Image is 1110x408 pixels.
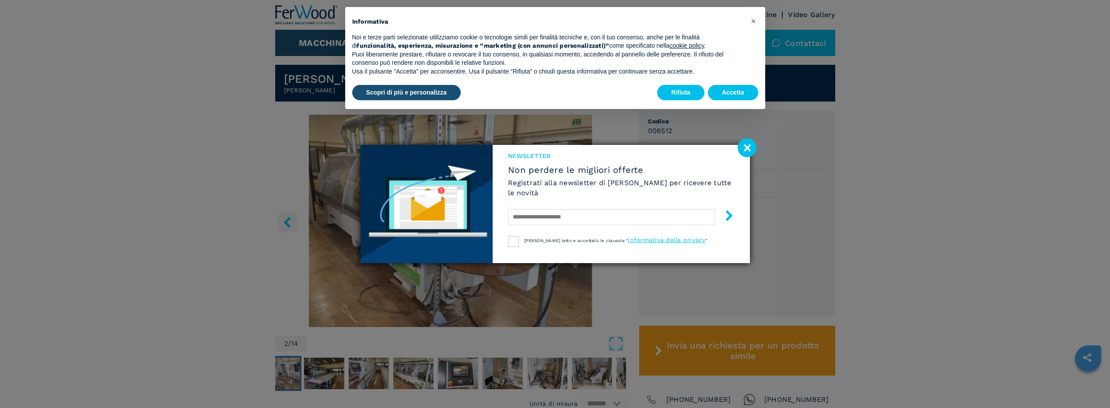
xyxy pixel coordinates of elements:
p: Noi e terze parti selezionate utilizziamo cookie o tecnologie simili per finalità tecniche e, con... [352,33,744,50]
img: Newsletter image [361,145,493,263]
button: Chiudi questa informativa [747,14,761,28]
a: cookie policy [669,42,704,49]
span: × [751,16,756,26]
strong: funzionalità, esperienza, misurazione e “marketing (con annunci personalizzati)” [357,42,609,49]
span: [PERSON_NAME] letto e accettato le clausole " [524,238,628,243]
a: informativa della privacy [628,236,705,243]
button: Scopri di più e personalizza [352,85,461,101]
button: Rifiuta [657,85,704,101]
h6: Registrati alla newsletter di [PERSON_NAME] per ricevere tutte le novità [508,178,734,198]
p: Usa il pulsante “Accetta” per acconsentire. Usa il pulsante “Rifiuta” o chiudi questa informativa... [352,67,744,76]
p: Puoi liberamente prestare, rifiutare o revocare il tuo consenso, in qualsiasi momento, accedendo ... [352,50,744,67]
span: Non perdere le migliori offerte [508,165,734,175]
button: submit-button [715,207,735,227]
button: Accetta [708,85,758,101]
span: NEWSLETTER [508,151,734,160]
h2: Informativa [352,18,744,26]
span: " [706,238,707,243]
